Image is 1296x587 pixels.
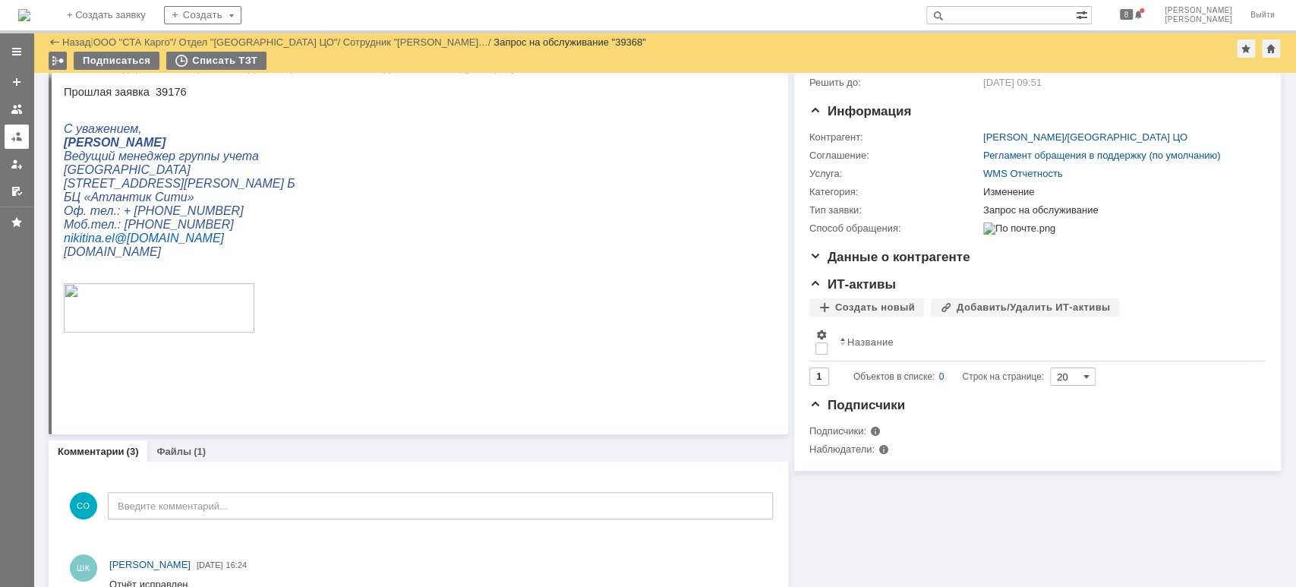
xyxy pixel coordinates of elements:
[90,36,93,47] div: |
[127,446,139,457] div: (3)
[1262,39,1280,58] div: Сделать домашней страницей
[1120,9,1134,20] span: 8
[809,222,980,235] div: Способ обращения:
[109,559,191,570] span: [PERSON_NAME]
[809,443,962,456] div: Наблюдатели:
[809,398,905,412] span: Подписчики
[5,152,29,176] a: Мои заявки
[164,6,241,24] div: Создать
[343,36,488,48] a: Сотрудник "[PERSON_NAME]…
[18,9,30,21] a: Перейти на домашнюю страницу
[156,446,191,457] a: Файлы
[5,70,29,94] a: Создать заявку
[983,222,1055,235] img: По почте.png
[194,446,206,457] div: (1)
[983,150,1221,161] a: Регламент обращения в поддержку (по умолчанию)
[983,77,1042,88] span: [DATE] 09:51
[809,168,980,180] div: Услуга:
[983,168,1063,179] a: WMS Отчетность
[983,131,1064,143] a: [PERSON_NAME]
[5,97,29,122] a: Заявки на командах
[5,179,29,204] a: Мои согласования
[809,131,980,144] div: Контрагент:
[1067,131,1187,143] a: [GEOGRAPHIC_DATA] ЦО
[49,52,67,70] div: Работа с массовостью
[809,77,980,89] div: Решить до:
[38,194,41,207] span: .
[939,368,944,386] div: 0
[809,204,980,216] div: Тип заявки:
[58,446,125,457] a: Комментарии
[93,36,179,48] div: /
[179,36,343,48] div: /
[493,36,646,48] div: Запрос на обслуживание "39368"
[1076,7,1091,21] span: Расширенный поиск
[1237,39,1255,58] div: Добавить в избранное
[197,560,223,570] span: [DATE]
[809,425,962,437] div: Подписчики:
[109,557,191,573] a: [PERSON_NAME]
[809,250,970,264] span: Данные о контрагенте
[983,131,1187,144] div: /
[93,36,174,48] a: ООО "СТА Карго"
[853,371,935,382] span: Объектов в списке:
[809,277,896,292] span: ИТ-активы
[983,186,1258,198] div: Изменение
[51,194,160,207] span: @[DOMAIN_NAME]
[343,36,494,48] div: /
[41,194,50,207] span: el
[809,104,911,118] span: Информация
[5,125,29,149] a: Заявки в моей ответственности
[809,186,980,198] div: Категория:
[70,492,97,519] span: СО
[983,204,1258,216] div: Запрос на обслуживание
[815,329,828,341] span: Настройки
[179,36,338,48] a: Отдел "[GEOGRAPHIC_DATA] ЦО"
[62,36,90,48] a: Назад
[1165,15,1232,24] span: [PERSON_NAME]
[834,323,1253,361] th: Название
[1165,6,1232,15] span: [PERSON_NAME]
[226,560,248,570] span: 16:24
[809,150,980,162] div: Соглашение:
[847,336,894,348] div: Название
[853,368,1044,386] i: Строк на странице:
[18,9,30,21] img: logo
